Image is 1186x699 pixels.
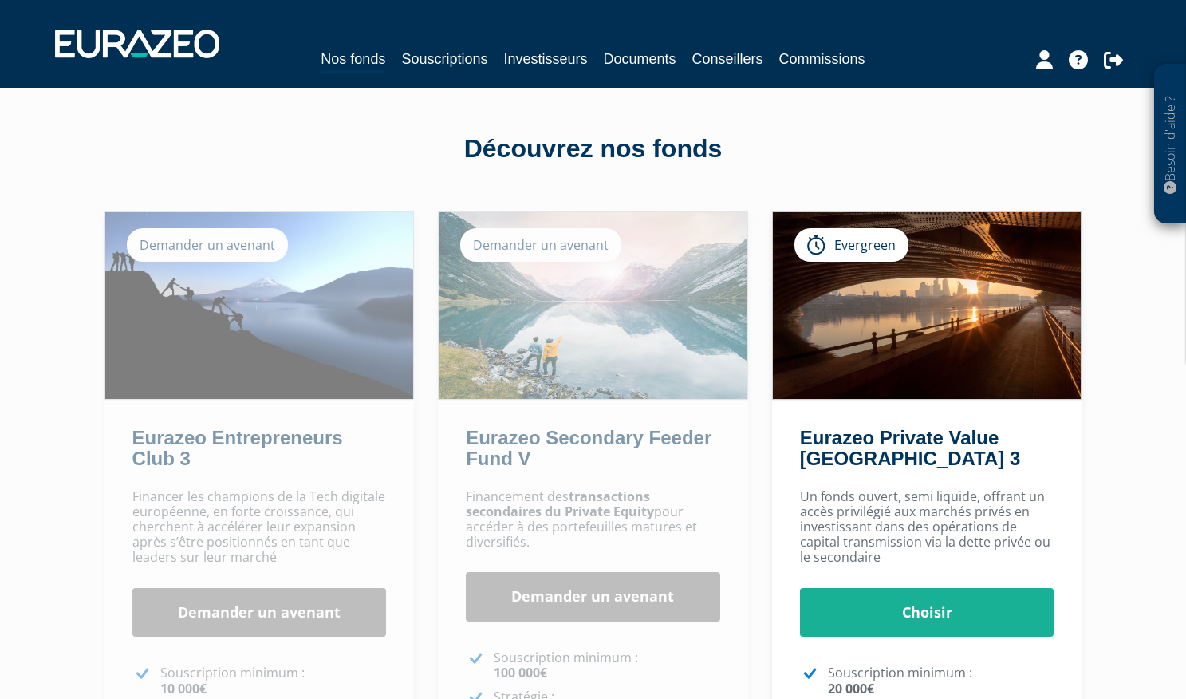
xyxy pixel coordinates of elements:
[466,427,711,469] a: Eurazeo Secondary Feeder Fund V
[105,212,414,399] img: Eurazeo Entrepreneurs Club 3
[503,48,587,70] a: Investisseurs
[494,650,720,681] p: Souscription minimum :
[55,30,219,58] img: 1732889491-logotype_eurazeo_blanc_rvb.png
[160,665,387,696] p: Souscription minimum :
[127,228,288,262] div: Demander un avenant
[1161,73,1180,216] p: Besoin d'aide ?
[132,489,387,566] p: Financer les champions de la Tech digitale européenne, en forte croissance, qui cherchent à accél...
[139,131,1048,168] div: Découvrez nos fonds
[439,212,747,399] img: Eurazeo Secondary Feeder Fund V
[779,48,865,70] a: Commissions
[692,48,763,70] a: Conseillers
[494,664,547,681] strong: 100 000€
[132,588,387,638] a: Demander un avenant
[828,665,1054,696] p: Souscription minimum :
[794,228,908,262] div: Evergreen
[800,427,1020,469] a: Eurazeo Private Value [GEOGRAPHIC_DATA] 3
[828,680,874,697] strong: 20 000€
[401,48,487,70] a: Souscriptions
[773,212,1082,399] img: Eurazeo Private Value Europe 3
[466,489,720,551] p: Financement des pour accéder à des portefeuilles matures et diversifiés.
[160,680,207,697] strong: 10 000€
[132,427,343,469] a: Eurazeo Entrepreneurs Club 3
[800,588,1054,638] a: Choisir
[604,48,676,70] a: Documents
[460,228,621,262] div: Demander un avenant
[466,488,654,520] strong: transactions secondaires du Private Equity
[800,489,1054,566] p: Un fonds ouvert, semi liquide, offrant un accès privilégié aux marchés privés en investissant dan...
[466,572,720,622] a: Demander un avenant
[321,48,385,73] a: Nos fonds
